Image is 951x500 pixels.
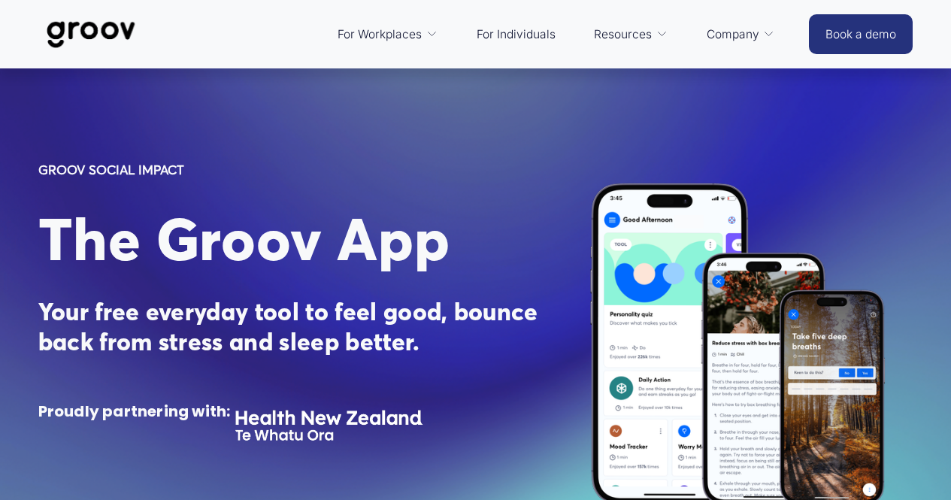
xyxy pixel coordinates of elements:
a: Book a demo [809,14,913,54]
span: For Workplaces [338,24,422,45]
a: For Individuals [469,17,563,53]
span: Resources [594,24,652,45]
img: Groov | Workplace Science Platform | Unlock Performance | Drive Results [38,10,144,59]
strong: Your free everyday tool to feel good, bounce back from stress and sleep better. [38,297,545,356]
a: folder dropdown [330,17,445,53]
a: folder dropdown [586,17,675,53]
strong: Proudly partnering with: [38,401,231,422]
a: folder dropdown [699,17,783,53]
span: Company [707,24,759,45]
strong: GROOV SOCIAL IMPACT [38,162,184,177]
span: The Groov App [38,203,450,275]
